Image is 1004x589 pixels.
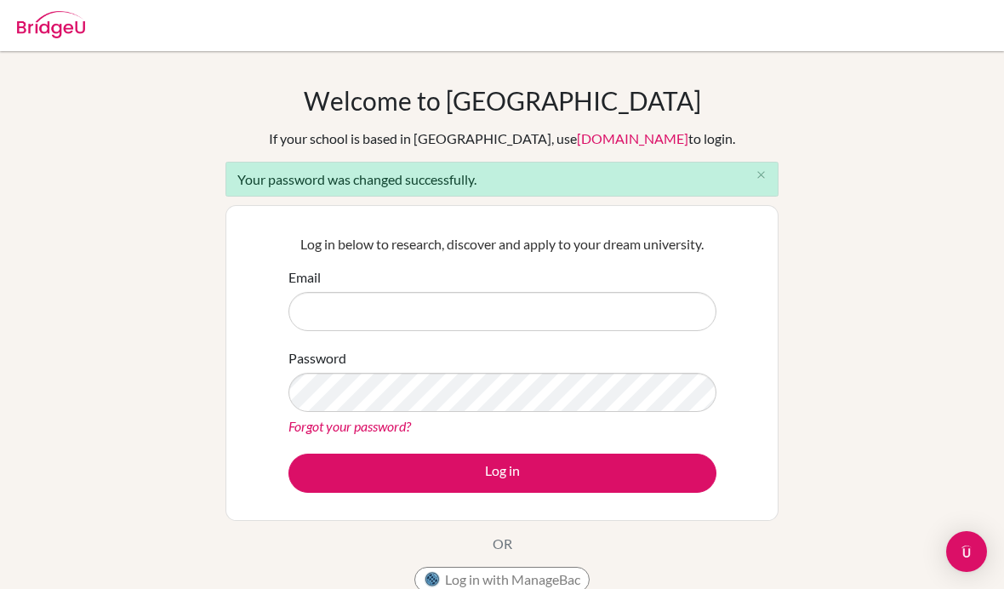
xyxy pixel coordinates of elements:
div: Open Intercom Messenger [946,531,987,572]
label: Email [288,267,321,288]
button: Log in [288,454,716,493]
button: Close [744,163,778,188]
p: OR [493,534,512,554]
i: close [755,169,767,181]
div: If your school is based in [GEOGRAPHIC_DATA], use to login. [269,129,735,149]
h1: Welcome to [GEOGRAPHIC_DATA] [304,85,701,116]
img: Bridge-U [17,11,85,38]
a: [DOMAIN_NAME] [577,130,688,146]
div: Your password was changed successfully. [225,162,779,197]
p: Log in below to research, discover and apply to your dream university. [288,234,716,254]
a: Forgot your password? [288,418,411,434]
label: Password [288,348,346,369]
